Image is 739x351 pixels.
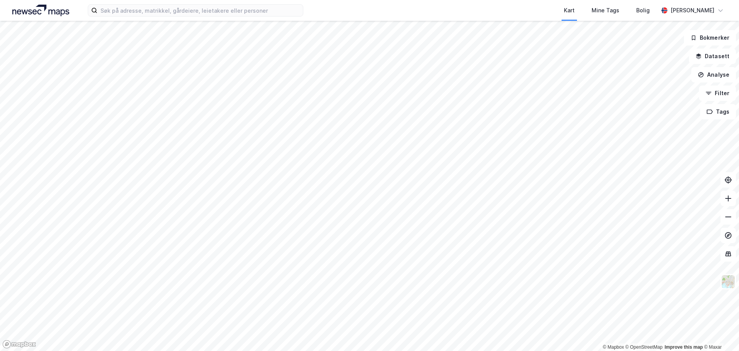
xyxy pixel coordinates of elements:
div: [PERSON_NAME] [670,6,714,15]
a: OpenStreetMap [625,344,663,350]
div: Bolig [636,6,650,15]
button: Datasett [689,49,736,64]
input: Søk på adresse, matrikkel, gårdeiere, leietakere eller personer [97,5,303,16]
div: Mine Tags [592,6,619,15]
button: Bokmerker [684,30,736,45]
div: Kart [564,6,575,15]
a: Improve this map [665,344,703,350]
button: Filter [699,86,736,101]
button: Tags [700,104,736,119]
img: logo.a4113a55bc3d86da70a041830d287a7e.svg [12,5,69,16]
div: Kontrollprogram for chat [701,314,739,351]
a: Mapbox [603,344,624,350]
button: Analyse [691,67,736,82]
iframe: Chat Widget [701,314,739,351]
img: Z [721,274,736,289]
a: Mapbox homepage [2,340,36,349]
